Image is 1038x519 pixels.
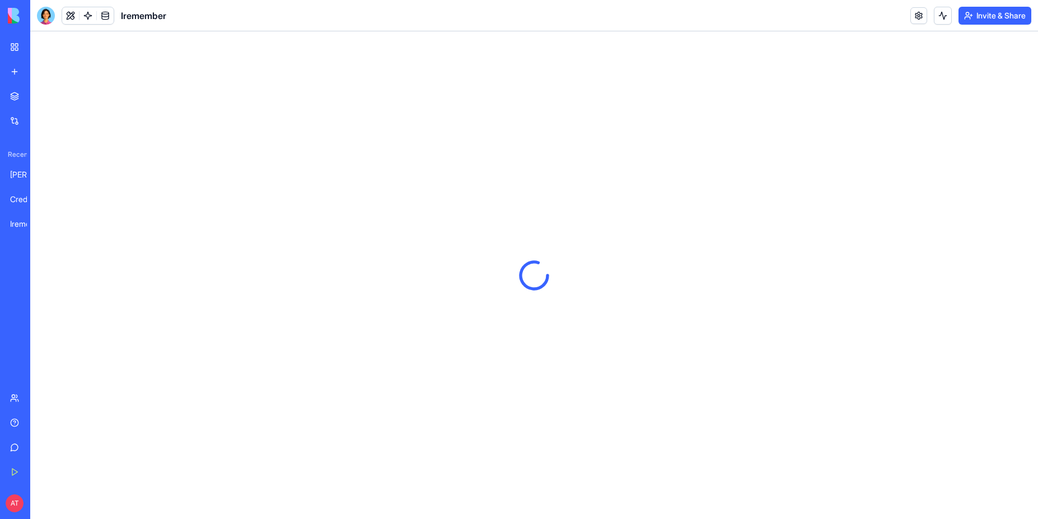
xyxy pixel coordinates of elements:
[10,194,41,205] div: Credit Guardian Pro
[6,494,24,512] span: AT
[10,169,41,180] div: [PERSON_NAME][GEOGRAPHIC_DATA][PERSON_NAME]
[3,163,48,186] a: [PERSON_NAME][GEOGRAPHIC_DATA][PERSON_NAME]
[121,9,166,22] span: Iremember
[10,218,41,230] div: Iremember
[3,188,48,211] a: Credit Guardian Pro
[8,8,77,24] img: logo
[3,213,48,235] a: Iremember
[3,150,27,159] span: Recent
[958,7,1031,25] button: Invite & Share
